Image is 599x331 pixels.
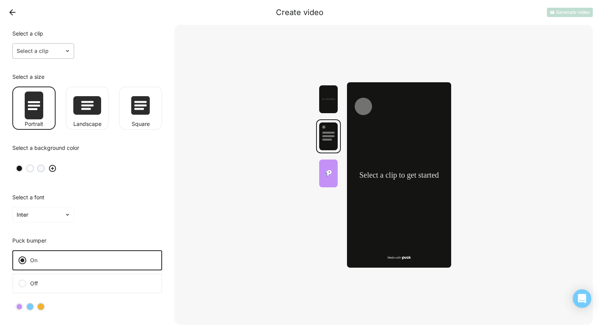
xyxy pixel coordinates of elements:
[12,238,162,247] div: Puck bumper
[325,170,332,177] img: Puck bumper thumbnail
[66,121,109,127] div: Landscape
[387,255,411,260] img: img_made_with_puck-56b6JeU1.svg
[12,121,56,127] div: Portrait
[12,195,162,204] div: Select a font
[12,250,162,270] label: On
[12,273,162,294] label: Off
[25,92,43,119] img: Portrait format
[73,96,101,115] img: Landscape format
[12,31,162,40] div: Select a clip
[119,121,162,127] div: Square
[12,145,162,154] div: Select a background color
[573,289,591,308] div: Open Intercom Messenger
[12,74,162,83] div: Select a size
[355,170,443,180] div: Select a clip to get started
[6,6,19,19] button: Back
[131,96,150,115] img: Square format
[276,8,323,17] div: Create video
[322,98,335,100] img: Logo thumbnail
